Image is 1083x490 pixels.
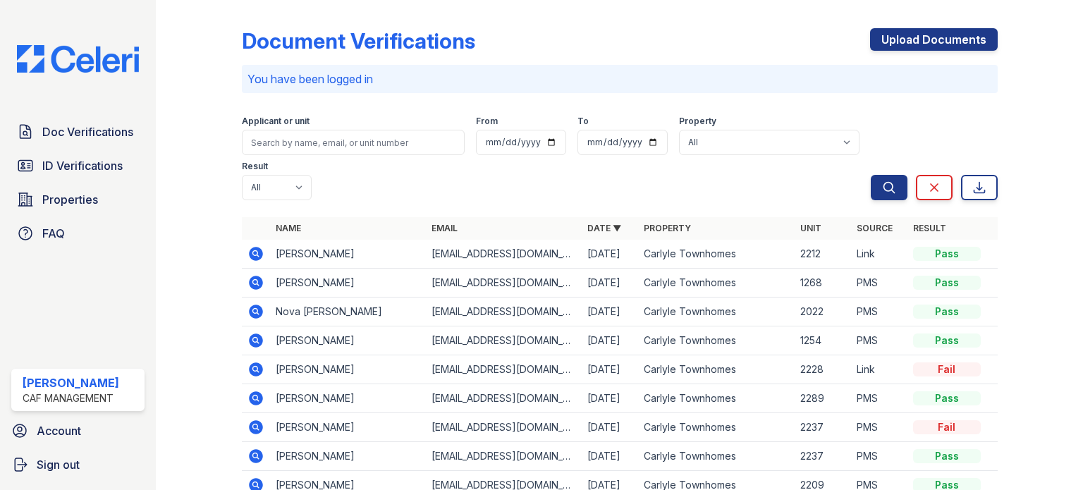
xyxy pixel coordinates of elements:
[582,240,638,269] td: [DATE]
[242,130,465,155] input: Search by name, email, or unit number
[582,413,638,442] td: [DATE]
[11,185,145,214] a: Properties
[913,449,981,463] div: Pass
[6,417,150,445] a: Account
[476,116,498,127] label: From
[426,442,582,471] td: [EMAIL_ADDRESS][DOMAIN_NAME]
[582,326,638,355] td: [DATE]
[426,326,582,355] td: [EMAIL_ADDRESS][DOMAIN_NAME]
[582,298,638,326] td: [DATE]
[426,413,582,442] td: [EMAIL_ADDRESS][DOMAIN_NAME]
[795,384,851,413] td: 2289
[870,28,998,51] a: Upload Documents
[426,298,582,326] td: [EMAIL_ADDRESS][DOMAIN_NAME]
[638,298,794,326] td: Carlyle Townhomes
[795,413,851,442] td: 2237
[23,374,119,391] div: [PERSON_NAME]
[851,240,907,269] td: Link
[426,240,582,269] td: [EMAIL_ADDRESS][DOMAIN_NAME]
[276,223,301,233] a: Name
[795,269,851,298] td: 1268
[913,276,981,290] div: Pass
[851,355,907,384] td: Link
[270,442,426,471] td: [PERSON_NAME]
[242,116,310,127] label: Applicant or unit
[11,219,145,247] a: FAQ
[426,269,582,298] td: [EMAIL_ADDRESS][DOMAIN_NAME]
[582,442,638,471] td: [DATE]
[42,191,98,208] span: Properties
[795,355,851,384] td: 2228
[6,451,150,479] a: Sign out
[577,116,589,127] label: To
[638,442,794,471] td: Carlyle Townhomes
[242,161,268,172] label: Result
[242,28,475,54] div: Document Verifications
[582,384,638,413] td: [DATE]
[270,298,426,326] td: Nova [PERSON_NAME]
[247,71,992,87] p: You have been logged in
[857,223,893,233] a: Source
[851,298,907,326] td: PMS
[270,384,426,413] td: [PERSON_NAME]
[638,240,794,269] td: Carlyle Townhomes
[42,123,133,140] span: Doc Verifications
[913,391,981,405] div: Pass
[800,223,821,233] a: Unit
[795,240,851,269] td: 2212
[795,298,851,326] td: 2022
[426,384,582,413] td: [EMAIL_ADDRESS][DOMAIN_NAME]
[432,223,458,233] a: Email
[851,269,907,298] td: PMS
[582,355,638,384] td: [DATE]
[37,456,80,473] span: Sign out
[913,247,981,261] div: Pass
[851,413,907,442] td: PMS
[795,326,851,355] td: 1254
[795,442,851,471] td: 2237
[638,384,794,413] td: Carlyle Townhomes
[644,223,691,233] a: Property
[270,240,426,269] td: [PERSON_NAME]
[638,413,794,442] td: Carlyle Townhomes
[37,422,81,439] span: Account
[851,442,907,471] td: PMS
[270,326,426,355] td: [PERSON_NAME]
[11,152,145,180] a: ID Verifications
[11,118,145,146] a: Doc Verifications
[913,362,981,376] div: Fail
[851,384,907,413] td: PMS
[270,355,426,384] td: [PERSON_NAME]
[638,355,794,384] td: Carlyle Townhomes
[270,413,426,442] td: [PERSON_NAME]
[913,420,981,434] div: Fail
[851,326,907,355] td: PMS
[679,116,716,127] label: Property
[638,326,794,355] td: Carlyle Townhomes
[6,45,150,73] img: CE_Logo_Blue-a8612792a0a2168367f1c8372b55b34899dd931a85d93a1a3d3e32e68fde9ad4.png
[638,269,794,298] td: Carlyle Townhomes
[913,333,981,348] div: Pass
[587,223,621,233] a: Date ▼
[270,269,426,298] td: [PERSON_NAME]
[23,391,119,405] div: CAF Management
[426,355,582,384] td: [EMAIL_ADDRESS][DOMAIN_NAME]
[582,269,638,298] td: [DATE]
[913,305,981,319] div: Pass
[42,225,65,242] span: FAQ
[913,223,946,233] a: Result
[42,157,123,174] span: ID Verifications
